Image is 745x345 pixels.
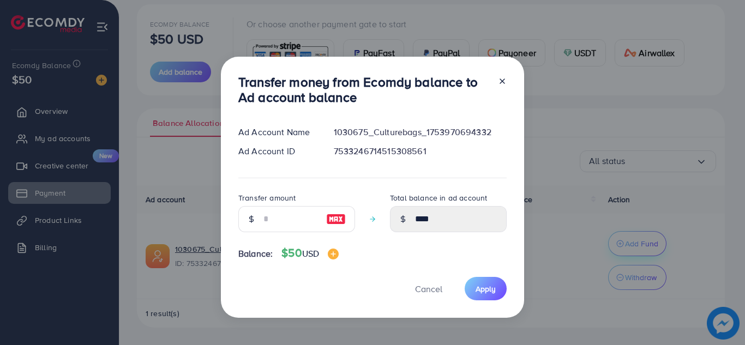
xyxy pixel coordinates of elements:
span: USD [302,247,319,259]
div: 1030675_Culturebags_1753970694332 [325,126,515,138]
h3: Transfer money from Ecomdy balance to Ad account balance [238,74,489,106]
span: Balance: [238,247,273,260]
button: Cancel [401,277,456,300]
img: image [326,213,346,226]
img: image [328,249,339,259]
div: Ad Account Name [230,126,325,138]
label: Total balance in ad account [390,192,487,203]
span: Cancel [415,283,442,295]
div: Ad Account ID [230,145,325,158]
button: Apply [465,277,507,300]
h4: $50 [281,246,339,260]
div: 7533246714515308561 [325,145,515,158]
label: Transfer amount [238,192,296,203]
span: Apply [476,283,496,294]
